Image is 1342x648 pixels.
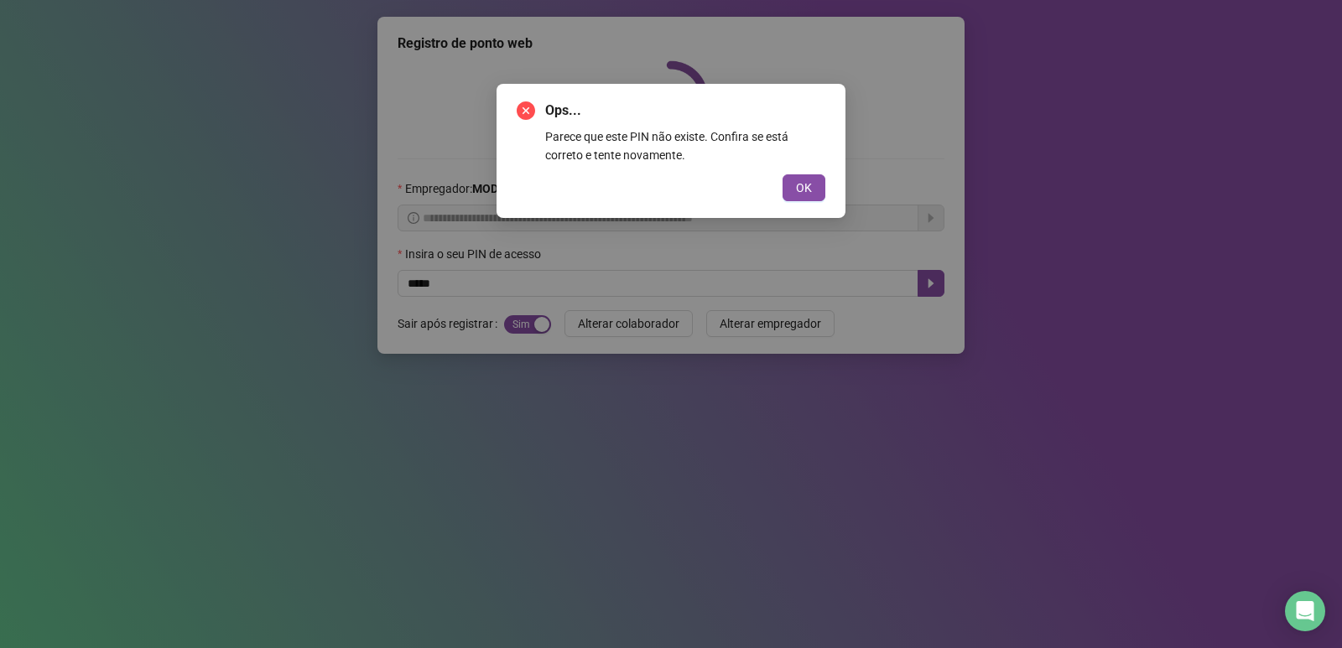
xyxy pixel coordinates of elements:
[517,101,535,120] span: close-circle
[783,174,825,201] button: OK
[796,179,812,197] span: OK
[545,127,825,164] div: Parece que este PIN não existe. Confira se está correto e tente novamente.
[1285,591,1325,631] div: Open Intercom Messenger
[545,101,825,121] span: Ops...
